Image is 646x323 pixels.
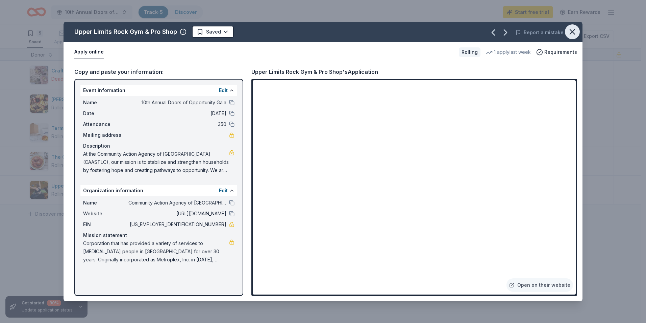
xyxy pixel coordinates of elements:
[506,278,573,292] a: Open on their website
[128,210,226,218] span: [URL][DOMAIN_NAME]
[74,67,243,76] div: Copy and paste your information:
[83,131,128,139] span: Mailing address
[80,85,237,96] div: Event information
[83,99,128,107] span: Name
[128,120,226,128] span: 350
[544,48,577,56] span: Requirements
[83,231,234,239] div: Mission statement
[128,199,226,207] span: Community Action Agency of [GEOGRAPHIC_DATA] - [GEOGRAPHIC_DATA]
[459,47,480,57] div: Rolling
[206,28,221,36] span: Saved
[83,239,229,264] span: Corporation that has provided a variety of services to [MEDICAL_DATA] people in [GEOGRAPHIC_DATA]...
[128,99,226,107] span: 10th Annual Doors of Opportunity Gala
[536,48,577,56] button: Requirements
[80,185,237,196] div: Organization information
[83,199,128,207] span: Name
[486,48,531,56] div: 1 apply last week
[192,26,234,38] button: Saved
[128,109,226,117] span: [DATE]
[74,45,104,59] button: Apply online
[219,187,228,195] button: Edit
[516,28,564,37] button: Report a mistake
[219,86,228,94] button: Edit
[83,210,128,218] span: Website
[251,67,378,76] div: Upper Limits Rock Gym & Pro Shop's Application
[83,150,229,174] span: At the Community Action Agency of [GEOGRAPHIC_DATA] (CAASTLC), our mission is to stabilize and st...
[83,120,128,128] span: Attendance
[83,109,128,117] span: Date
[128,220,226,229] span: [US_EMPLOYER_IDENTIFICATION_NUMBER]
[83,142,234,150] div: Description
[83,220,128,229] span: EIN
[74,26,177,37] div: Upper Limits Rock Gym & Pro Shop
